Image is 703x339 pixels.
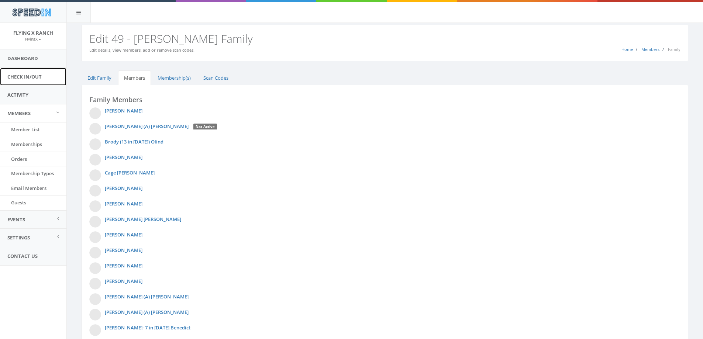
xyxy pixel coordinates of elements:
[105,107,142,114] a: [PERSON_NAME]
[89,154,101,166] img: Photo
[105,185,142,191] a: [PERSON_NAME]
[105,324,190,331] a: [PERSON_NAME]- 7 in [DATE] Benedict
[668,46,680,52] span: Family
[7,216,25,223] span: Events
[89,262,101,274] img: Photo
[89,293,101,305] img: Photo
[89,32,680,45] h2: Edit 49 - [PERSON_NAME] Family
[89,169,101,181] img: Photo
[89,185,101,197] img: Photo
[621,46,633,52] a: Home
[105,154,142,160] a: [PERSON_NAME]
[105,200,142,207] a: [PERSON_NAME]
[7,110,31,117] span: Members
[89,247,101,259] img: Photo
[105,278,142,284] a: [PERSON_NAME]
[118,70,151,86] a: Members
[89,216,101,228] img: Photo
[89,278,101,290] img: Photo
[105,293,189,300] a: [PERSON_NAME] (A) [PERSON_NAME]
[8,6,55,19] img: speedin_logo.png
[105,231,142,238] a: [PERSON_NAME]
[105,247,142,253] a: [PERSON_NAME]
[641,46,659,52] a: Members
[89,200,101,212] img: Photo
[105,262,142,269] a: [PERSON_NAME]
[89,47,194,53] small: Edit details, view members, add or remove scan codes.
[89,324,101,336] img: Photo
[193,124,217,130] div: Not Active
[89,96,680,104] h4: Family Members
[7,253,38,259] span: Contact Us
[89,309,101,321] img: Photo
[7,234,30,241] span: Settings
[82,70,117,86] a: Edit Family
[105,138,163,145] a: Brody (13 in [DATE]) Olind
[105,169,155,176] a: Cage [PERSON_NAME]
[25,35,41,42] a: FlyingX
[11,185,46,191] span: Email Members
[197,70,234,86] a: Scan Codes
[89,123,101,135] img: Photo
[89,231,101,243] img: Photo
[13,30,53,36] span: Flying X Ranch
[105,309,189,315] a: [PERSON_NAME] (A) [PERSON_NAME]
[105,216,181,222] a: [PERSON_NAME] [PERSON_NAME]
[89,138,101,150] img: Photo
[152,70,197,86] a: Membership(s)
[89,107,101,119] img: Photo
[105,123,189,129] a: [PERSON_NAME] (A) [PERSON_NAME]
[25,37,41,42] small: FlyingX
